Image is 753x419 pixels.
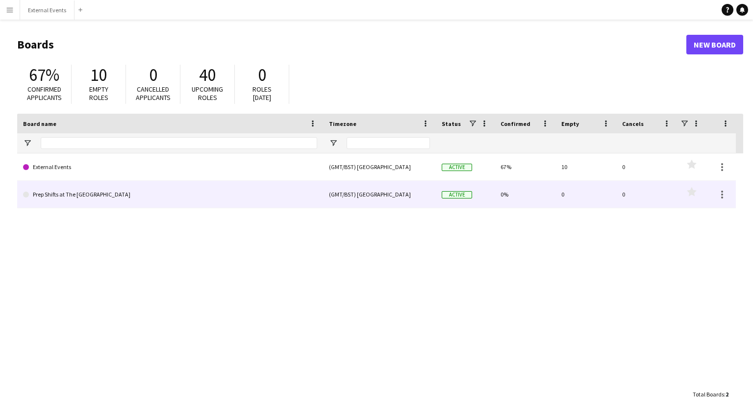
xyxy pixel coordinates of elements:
a: External Events [23,153,317,181]
span: 0 [258,64,266,86]
input: Board name Filter Input [41,137,317,149]
a: New Board [686,35,743,54]
div: : [693,385,728,404]
span: Timezone [329,120,356,127]
div: 0 [616,181,677,208]
div: 10 [555,153,616,180]
div: 0 [555,181,616,208]
span: Total Boards [693,391,724,398]
span: Active [442,191,472,198]
span: Cancelled applicants [136,85,171,102]
button: Open Filter Menu [23,139,32,148]
span: Board name [23,120,56,127]
div: (GMT/BST) [GEOGRAPHIC_DATA] [323,181,436,208]
div: 0 [616,153,677,180]
span: Empty roles [89,85,108,102]
div: (GMT/BST) [GEOGRAPHIC_DATA] [323,153,436,180]
a: Prep Shifts at The [GEOGRAPHIC_DATA] [23,181,317,208]
div: 0% [495,181,555,208]
input: Timezone Filter Input [347,137,430,149]
div: 67% [495,153,555,180]
span: Cancels [622,120,644,127]
span: Upcoming roles [192,85,223,102]
span: Status [442,120,461,127]
span: Active [442,164,472,171]
button: External Events [20,0,75,20]
span: 40 [199,64,216,86]
span: Empty [561,120,579,127]
h1: Boards [17,37,686,52]
span: Confirmed [501,120,530,127]
span: 67% [29,64,59,86]
button: Open Filter Menu [329,139,338,148]
span: Roles [DATE] [252,85,272,102]
span: 10 [90,64,107,86]
span: Confirmed applicants [27,85,62,102]
span: 2 [726,391,728,398]
span: 0 [149,64,157,86]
